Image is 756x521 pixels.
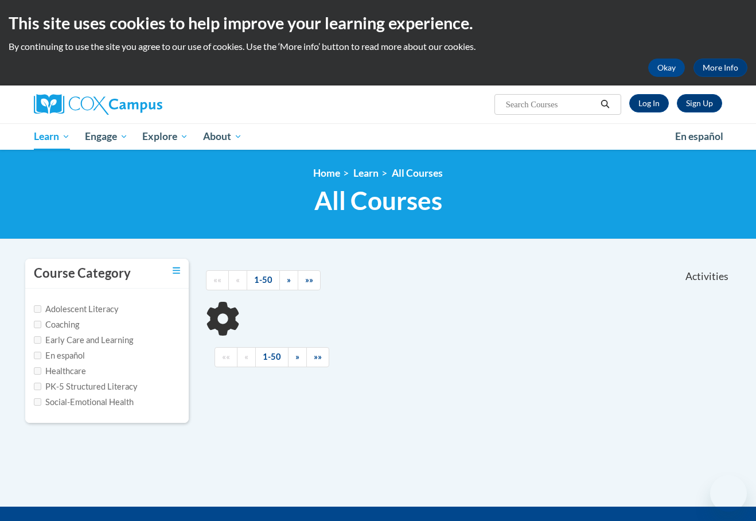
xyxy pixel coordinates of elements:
label: Coaching [34,318,79,331]
input: Checkbox for Options [34,352,41,359]
span: » [295,352,299,361]
a: About [196,123,250,150]
span: »» [314,352,322,361]
h2: This site uses cookies to help improve your learning experience. [9,11,747,34]
label: PK-5 Structured Literacy [34,380,138,393]
button: Search [597,98,614,111]
a: End [298,270,321,290]
a: Explore [135,123,196,150]
a: All Courses [392,167,443,179]
a: More Info [693,59,747,77]
span: » [287,275,291,285]
a: Cox Campus [34,94,252,115]
span: Explore [142,130,188,143]
div: Main menu [17,123,739,150]
a: Previous [228,270,247,290]
span: «« [213,275,221,285]
span: «« [222,352,230,361]
a: 1-50 [255,347,289,367]
a: Learn [353,167,379,179]
img: Cox Campus [34,94,162,115]
input: Checkbox for Options [34,321,41,328]
span: Learn [34,130,70,143]
input: Checkbox for Options [34,383,41,390]
a: Log In [629,94,669,112]
a: 1-50 [247,270,280,290]
input: Checkbox for Options [34,367,41,375]
span: All Courses [314,185,442,216]
a: Engage [77,123,135,150]
a: Begining [206,270,229,290]
iframe: Button to launch messaging window [710,475,747,512]
span: Activities [685,270,728,283]
a: Begining [215,347,237,367]
span: About [203,130,242,143]
span: « [236,275,240,285]
span: « [244,352,248,361]
span: En español [675,130,723,142]
a: Previous [237,347,256,367]
button: Okay [648,59,685,77]
p: By continuing to use the site you agree to our use of cookies. Use the ‘More info’ button to read... [9,40,747,53]
label: Adolescent Literacy [34,303,119,316]
a: Register [677,94,722,112]
input: Checkbox for Options [34,398,41,406]
label: Social-Emotional Health [34,396,134,409]
label: Healthcare [34,365,86,378]
a: End [306,347,329,367]
input: Search Courses [505,98,597,111]
a: Home [313,167,340,179]
a: Next [288,347,307,367]
a: Learn [26,123,77,150]
a: En español [668,125,731,149]
input: Checkbox for Options [34,305,41,313]
label: En español [34,349,85,362]
input: Checkbox for Options [34,336,41,344]
h3: Course Category [34,265,131,282]
a: Next [279,270,298,290]
span: Engage [85,130,128,143]
label: Early Care and Learning [34,334,133,347]
a: Toggle collapse [173,265,180,277]
span: »» [305,275,313,285]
